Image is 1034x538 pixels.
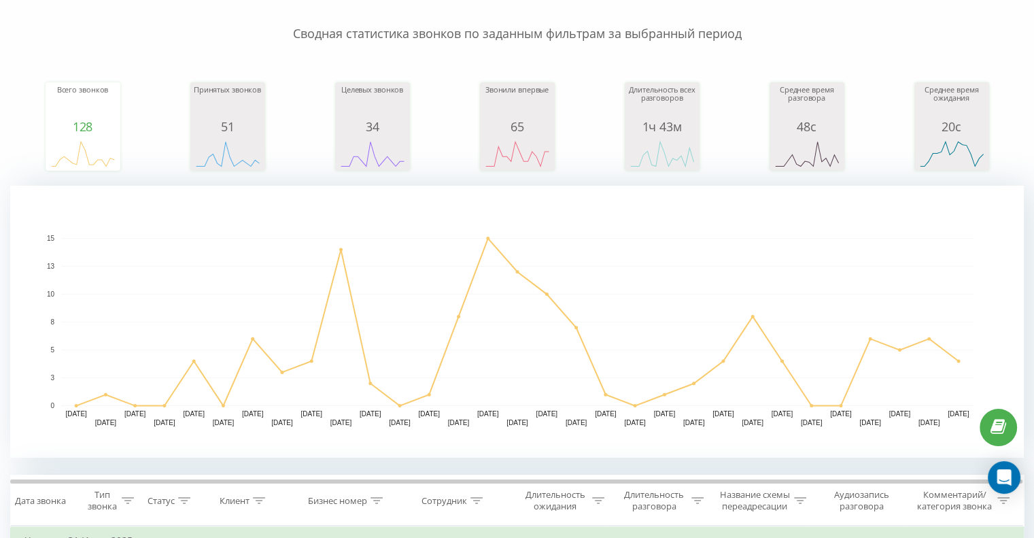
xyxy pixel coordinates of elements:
[194,86,262,120] div: Принятых звонков
[10,186,1024,458] svg: A chart.
[339,120,407,133] div: 34
[86,489,118,512] div: Тип звонка
[483,120,551,133] div: 65
[483,133,551,174] svg: A chart.
[65,410,87,418] text: [DATE]
[683,419,705,426] text: [DATE]
[830,410,852,418] text: [DATE]
[628,120,696,133] div: 1ч 43м
[50,402,54,409] text: 0
[742,419,763,426] text: [DATE]
[536,410,558,418] text: [DATE]
[859,419,881,426] text: [DATE]
[339,86,407,120] div: Целевых звонков
[889,410,911,418] text: [DATE]
[654,410,676,418] text: [DATE]
[719,489,791,512] div: Название схемы переадресации
[95,419,117,426] text: [DATE]
[389,419,411,426] text: [DATE]
[624,419,646,426] text: [DATE]
[620,489,688,512] div: Длительность разговора
[773,120,841,133] div: 48с
[49,133,117,174] svg: A chart.
[918,120,986,133] div: 20с
[477,410,499,418] text: [DATE]
[194,120,262,133] div: 51
[148,495,175,507] div: Статус
[628,86,696,120] div: Длительность всех разговоров
[339,133,407,174] svg: A chart.
[801,419,823,426] text: [DATE]
[50,318,54,326] text: 8
[918,419,940,426] text: [DATE]
[712,410,734,418] text: [DATE]
[360,410,381,418] text: [DATE]
[242,410,264,418] text: [DATE]
[300,410,322,418] text: [DATE]
[948,410,969,418] text: [DATE]
[213,419,235,426] text: [DATE]
[521,489,589,512] div: Длительность ожидания
[183,410,205,418] text: [DATE]
[308,495,367,507] div: Бизнес номер
[918,133,986,174] svg: A chart.
[566,419,587,426] text: [DATE]
[628,133,696,174] svg: A chart.
[15,495,66,507] div: Дата звонка
[914,489,994,512] div: Комментарий/категория звонка
[773,86,841,120] div: Среднее время разговора
[50,374,54,382] text: 3
[47,290,55,298] text: 10
[418,410,440,418] text: [DATE]
[330,419,352,426] text: [DATE]
[271,419,293,426] text: [DATE]
[194,133,262,174] svg: A chart.
[918,86,986,120] div: Среднее время ожидания
[47,235,55,242] text: 15
[124,410,146,418] text: [DATE]
[49,86,117,120] div: Всего звонков
[50,346,54,354] text: 5
[988,461,1020,494] div: Open Intercom Messenger
[595,410,617,418] text: [DATE]
[220,495,249,507] div: Клиент
[49,120,117,133] div: 128
[773,133,841,174] svg: A chart.
[772,410,793,418] text: [DATE]
[47,263,55,270] text: 13
[154,419,175,426] text: [DATE]
[448,419,470,426] text: [DATE]
[483,86,551,120] div: Звонили впервые
[506,419,528,426] text: [DATE]
[421,495,467,507] div: Сотрудник
[822,489,901,512] div: Аудиозапись разговора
